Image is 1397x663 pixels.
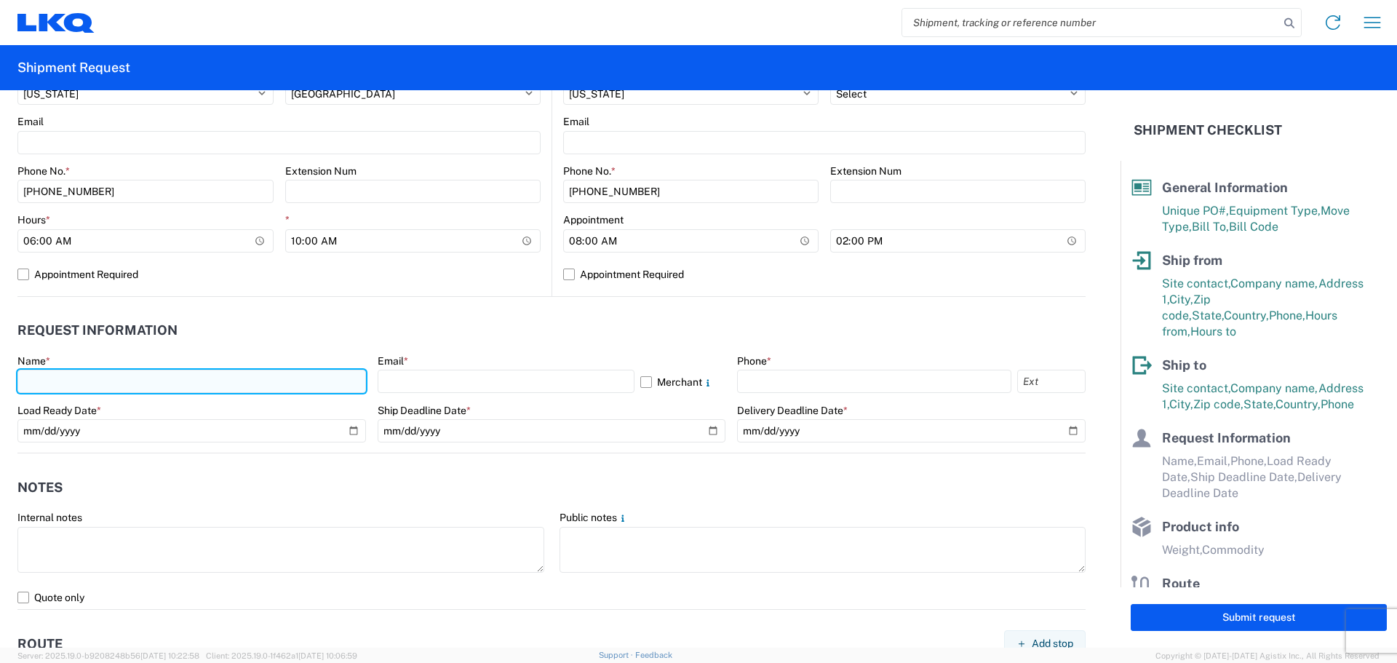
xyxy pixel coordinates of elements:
span: Equipment Type, [1229,204,1321,218]
h2: Shipment Request [17,59,130,76]
label: Quote only [17,586,1086,609]
label: Extension Num [830,164,902,178]
label: Hours [17,213,50,226]
span: Bill To, [1192,220,1229,234]
span: Request Information [1162,430,1291,445]
label: Extension Num [285,164,357,178]
label: Email [378,354,408,368]
span: General Information [1162,180,1288,195]
span: Country, [1224,309,1269,322]
label: Phone No. [563,164,616,178]
span: Company name, [1230,381,1318,395]
button: Submit request [1131,604,1387,631]
h2: Request Information [17,323,178,338]
label: Email [17,115,44,128]
span: Client: 2025.19.0-1f462a1 [206,651,357,660]
span: Hours to [1190,325,1236,338]
label: Phone [737,354,771,368]
label: Merchant [640,370,726,393]
label: Appointment [563,213,624,226]
span: Country, [1275,397,1321,411]
span: Add stop [1032,637,1073,651]
span: Phone, [1230,454,1267,468]
span: State, [1192,309,1224,322]
span: [DATE] 10:06:59 [298,651,357,660]
input: Shipment, tracking or reference number [902,9,1279,36]
label: Delivery Deadline Date [737,404,848,417]
span: Route [1162,576,1200,591]
span: Site contact, [1162,381,1230,395]
label: Appointment Required [563,263,1086,286]
span: Commodity [1202,543,1265,557]
span: Site contact, [1162,277,1230,290]
span: Email, [1197,454,1230,468]
input: Ext [1017,370,1086,393]
h2: Notes [17,480,63,495]
label: Phone No. [17,164,70,178]
span: [DATE] 10:22:58 [140,651,199,660]
label: Email [563,115,589,128]
span: Copyright © [DATE]-[DATE] Agistix Inc., All Rights Reserved [1155,649,1380,662]
h2: Route [17,637,63,651]
span: Server: 2025.19.0-b9208248b56 [17,651,199,660]
span: Ship from [1162,253,1222,268]
span: Zip code, [1193,397,1243,411]
a: Support [599,651,635,659]
span: Weight, [1162,543,1202,557]
label: Load Ready Date [17,404,101,417]
span: Bill Code [1229,220,1278,234]
span: Unique PO#, [1162,204,1229,218]
button: Add stop [1004,630,1086,657]
label: Public notes [560,511,629,524]
label: Ship Deadline Date [378,404,471,417]
span: Ship Deadline Date, [1190,470,1297,484]
span: City, [1169,293,1193,306]
span: City, [1169,397,1193,411]
label: Internal notes [17,511,82,524]
span: Name, [1162,454,1197,468]
span: Phone, [1269,309,1305,322]
span: Ship to [1162,357,1206,373]
label: Name [17,354,50,368]
span: Company name, [1230,277,1318,290]
span: State, [1243,397,1275,411]
label: Appointment Required [17,263,541,286]
span: Phone [1321,397,1354,411]
h2: Shipment Checklist [1134,122,1282,139]
a: Feedback [635,651,672,659]
span: Product info [1162,519,1239,534]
